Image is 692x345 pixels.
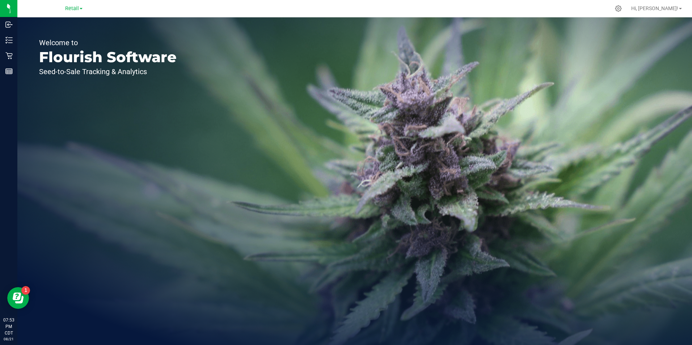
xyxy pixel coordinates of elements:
p: Welcome to [39,39,177,46]
inline-svg: Inventory [5,37,13,44]
span: Retail [65,5,79,12]
iframe: Resource center [7,287,29,309]
inline-svg: Reports [5,68,13,75]
p: 08/21 [3,336,14,342]
p: Seed-to-Sale Tracking & Analytics [39,68,177,75]
inline-svg: Retail [5,52,13,59]
inline-svg: Inbound [5,21,13,28]
p: 07:53 PM CDT [3,317,14,336]
iframe: Resource center unread badge [21,286,30,295]
span: Hi, [PERSON_NAME]! [631,5,678,11]
div: Manage settings [614,5,623,12]
p: Flourish Software [39,50,177,64]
